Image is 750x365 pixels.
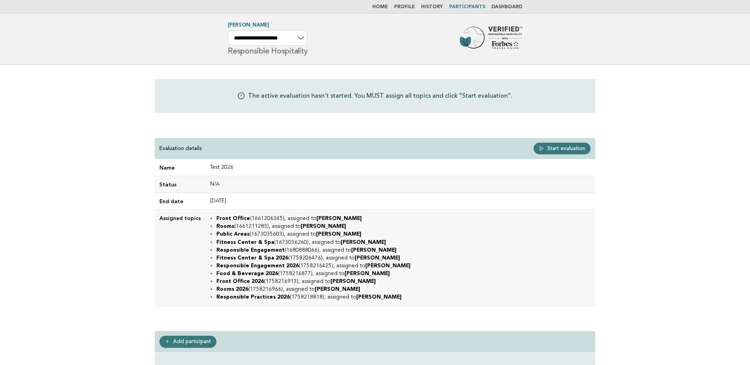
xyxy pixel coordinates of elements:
[155,210,205,306] td: Assigned topics
[449,5,485,9] a: Participants
[534,143,591,154] a: Start evaluation
[345,271,390,276] strong: [PERSON_NAME]
[205,159,595,176] td: Test 2026
[351,248,396,253] strong: [PERSON_NAME]
[356,295,402,300] strong: [PERSON_NAME]
[216,262,591,270] li: (1758216425), assigned to
[315,287,360,292] strong: [PERSON_NAME]
[216,277,591,285] li: (1758216913), assigned to
[216,238,591,246] li: (1673036260), assigned to
[355,256,400,261] strong: [PERSON_NAME]
[216,279,264,284] strong: Front Office 2026
[228,23,269,28] a: [PERSON_NAME]
[216,295,290,300] strong: Responsible Practices 2026
[216,263,299,268] strong: Responsible Engagement 2026
[248,91,512,100] p: The active evaluation hasn't started. You MUST assign all topics and click "Start evaluation".
[460,27,522,52] img: Forbes Travel Guide
[216,215,591,222] li: (1661206345), assigned to
[316,216,362,221] strong: [PERSON_NAME]
[216,246,591,254] li: (1680888066), assigned to
[316,232,361,237] strong: [PERSON_NAME]
[216,224,234,229] strong: Rooms
[341,240,386,245] strong: [PERSON_NAME]
[394,5,415,9] a: Profile
[216,293,591,301] li: (1758218818), assigned to
[330,279,376,284] strong: [PERSON_NAME]
[155,176,205,193] td: Status
[159,336,216,347] a: Add participant
[216,240,274,245] strong: Fitness Center & Spa
[216,287,248,292] strong: Rooms 2026
[205,176,595,193] td: N/A
[421,5,443,9] a: History
[372,5,388,9] a: Home
[216,285,591,293] li: (1758216966), assigned to
[216,222,591,230] li: (1661211283), assigned to
[216,232,250,237] strong: Public Areas
[155,193,205,210] td: End date
[155,159,205,176] td: Name
[216,216,250,221] strong: Front Office
[216,230,591,238] li: (1673035603), assigned to
[216,248,285,253] strong: Responsible Engagement
[365,263,411,268] strong: [PERSON_NAME]
[216,254,591,262] li: (1758206476), assigned to
[228,23,307,55] h1: Responsible Hospitality
[216,271,278,276] strong: Food & Beverage 2026
[491,5,522,9] a: Dashboard
[301,224,346,229] strong: [PERSON_NAME]
[159,145,202,152] p: Evaluation details
[216,256,288,261] strong: Fitness Center & Spa 2026
[216,270,591,277] li: (1758216877), assigned to
[205,193,595,210] td: [DATE]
